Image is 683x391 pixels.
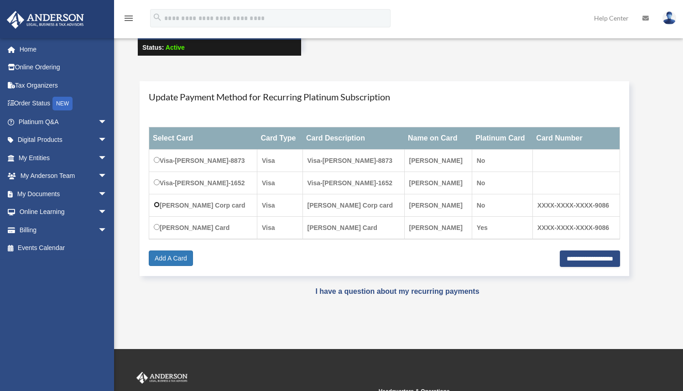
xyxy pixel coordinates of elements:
[302,127,404,150] th: Card Description
[257,194,302,217] td: Visa
[532,217,620,240] td: XXXX-XXXX-XXXX-9086
[135,372,189,384] img: Anderson Advisors Platinum Portal
[6,58,121,77] a: Online Ordering
[532,127,620,150] th: Card Number
[472,150,532,172] td: No
[6,40,121,58] a: Home
[472,217,532,240] td: Yes
[302,194,404,217] td: [PERSON_NAME] Corp card
[149,194,257,217] td: [PERSON_NAME] Corp card
[98,149,116,167] span: arrow_drop_down
[404,172,472,194] td: [PERSON_NAME]
[6,167,121,185] a: My Anderson Teamarrow_drop_down
[52,97,73,110] div: NEW
[149,172,257,194] td: Visa-[PERSON_NAME]-1652
[257,172,302,194] td: Visa
[404,217,472,240] td: [PERSON_NAME]
[142,44,164,51] strong: Status:
[302,217,404,240] td: [PERSON_NAME] Card
[302,150,404,172] td: Visa-[PERSON_NAME]-8873
[472,194,532,217] td: No
[315,287,479,295] a: I have a question about my recurring payments
[6,239,121,257] a: Events Calendar
[149,150,257,172] td: Visa-[PERSON_NAME]-8873
[6,94,121,113] a: Order StatusNEW
[98,167,116,186] span: arrow_drop_down
[149,127,257,150] th: Select Card
[257,150,302,172] td: Visa
[6,113,121,131] a: Platinum Q&Aarrow_drop_down
[149,217,257,240] td: [PERSON_NAME] Card
[152,12,162,22] i: search
[4,11,87,29] img: Anderson Advisors Platinum Portal
[257,127,302,150] th: Card Type
[6,203,121,221] a: Online Learningarrow_drop_down
[662,11,676,25] img: User Pic
[6,149,121,167] a: My Entitiesarrow_drop_down
[472,172,532,194] td: No
[6,185,121,203] a: My Documentsarrow_drop_down
[6,221,121,239] a: Billingarrow_drop_down
[166,44,185,51] span: Active
[6,131,121,149] a: Digital Productsarrow_drop_down
[404,150,472,172] td: [PERSON_NAME]
[149,250,193,266] a: Add A Card
[302,172,404,194] td: Visa-[PERSON_NAME]-1652
[98,221,116,240] span: arrow_drop_down
[98,113,116,131] span: arrow_drop_down
[532,194,620,217] td: XXXX-XXXX-XXXX-9086
[123,13,134,24] i: menu
[472,127,532,150] th: Platinum Card
[404,194,472,217] td: [PERSON_NAME]
[123,16,134,24] a: menu
[257,217,302,240] td: Visa
[6,76,121,94] a: Tax Organizers
[98,131,116,150] span: arrow_drop_down
[98,185,116,203] span: arrow_drop_down
[404,127,472,150] th: Name on Card
[98,203,116,222] span: arrow_drop_down
[149,90,620,103] h4: Update Payment Method for Recurring Platinum Subscription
